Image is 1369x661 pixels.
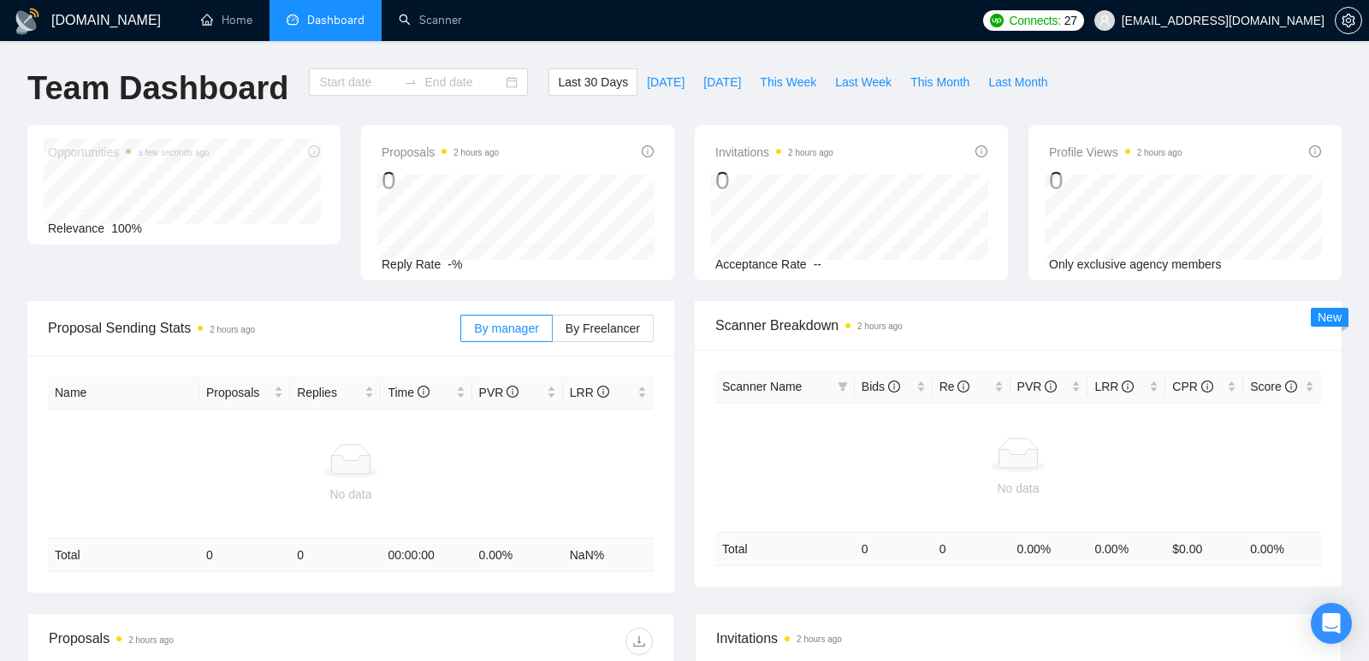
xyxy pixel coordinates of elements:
[48,376,199,410] th: Name
[855,532,933,565] td: 0
[788,148,833,157] time: 2 hours ago
[1010,532,1088,565] td: 0.00 %
[290,376,381,410] th: Replies
[722,380,802,393] span: Scanner Name
[988,73,1047,91] span: Last Month
[319,73,397,91] input: Start date
[597,386,609,398] span: info-circle
[48,539,199,572] td: Total
[642,145,654,157] span: info-circle
[1285,381,1297,392] span: info-circle
[901,68,979,96] button: This Month
[55,485,647,504] div: No data
[715,315,1321,336] span: Scanner Breakdown
[750,68,826,96] button: This Week
[388,386,429,399] span: Time
[287,14,299,26] span: dashboard
[453,148,499,157] time: 2 hours ago
[933,532,1010,565] td: 0
[1049,164,1182,197] div: 0
[199,376,290,410] th: Proposals
[1311,603,1352,644] div: Open Intercom Messenger
[1250,380,1296,393] span: Score
[1335,14,1362,27] a: setting
[939,380,970,393] span: Re
[1094,380,1134,393] span: LRR
[381,539,471,572] td: 00:00:00
[625,628,653,655] button: download
[857,322,903,331] time: 2 hours ago
[1172,380,1212,393] span: CPR
[1165,532,1243,565] td: $ 0.00
[563,539,654,572] td: NaN %
[199,539,290,572] td: 0
[382,142,499,162] span: Proposals
[1122,381,1134,392] span: info-circle
[472,539,563,572] td: 0.00 %
[835,73,892,91] span: Last Week
[910,73,969,91] span: This Month
[826,68,901,96] button: Last Week
[48,221,104,235] span: Relevance
[694,68,750,96] button: [DATE]
[1137,148,1182,157] time: 2 hours ago
[1243,532,1321,565] td: 0.00 %
[128,635,174,645] time: 2 hours ago
[399,13,462,27] a: searchScanner
[307,13,364,27] span: Dashboard
[1336,14,1361,27] span: setting
[1064,11,1077,30] span: 27
[715,257,807,271] span: Acceptance Rate
[838,381,848,392] span: filter
[1049,257,1222,271] span: Only exclusive agency members
[975,145,987,157] span: info-circle
[1017,380,1058,393] span: PVR
[1045,381,1057,392] span: info-circle
[957,381,969,392] span: info-circle
[297,383,361,402] span: Replies
[715,532,855,565] td: Total
[834,374,851,399] span: filter
[1049,142,1182,162] span: Profile Views
[566,322,640,335] span: By Freelancer
[716,628,1320,649] span: Invitations
[647,73,684,91] span: [DATE]
[637,68,694,96] button: [DATE]
[210,325,255,334] time: 2 hours ago
[48,317,460,339] span: Proposal Sending Stats
[979,68,1057,96] button: Last Month
[474,322,538,335] span: By manager
[27,68,288,109] h1: Team Dashboard
[1201,381,1213,392] span: info-circle
[206,383,270,402] span: Proposals
[418,386,430,398] span: info-circle
[49,628,351,655] div: Proposals
[382,257,441,271] span: Reply Rate
[797,634,842,644] time: 2 hours ago
[201,13,252,27] a: homeHome
[715,164,833,197] div: 0
[558,73,628,91] span: Last 30 Days
[290,539,381,572] td: 0
[479,386,519,399] span: PVR
[404,75,418,89] span: to
[1309,145,1321,157] span: info-circle
[760,73,816,91] span: This Week
[1318,310,1342,324] span: New
[1335,7,1362,34] button: setting
[862,380,900,393] span: Bids
[990,14,1004,27] img: upwork-logo.png
[722,479,1314,498] div: No data
[888,381,900,392] span: info-circle
[447,257,462,271] span: -%
[715,142,833,162] span: Invitations
[548,68,637,96] button: Last 30 Days
[1087,532,1165,565] td: 0.00 %
[507,386,519,398] span: info-circle
[570,386,609,399] span: LRR
[1009,11,1060,30] span: Connects:
[111,221,142,235] span: 100%
[703,73,741,91] span: [DATE]
[424,73,502,91] input: End date
[814,257,821,271] span: --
